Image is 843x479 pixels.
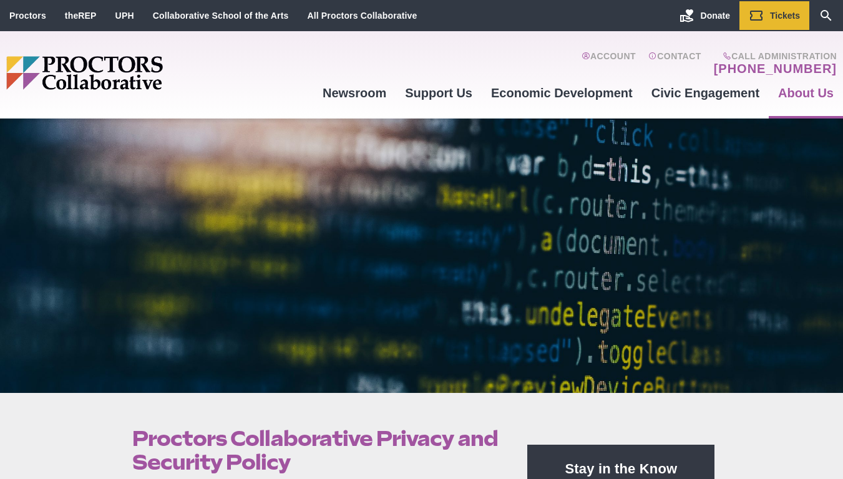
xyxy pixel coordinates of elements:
a: Search [809,1,843,30]
a: Support Us [396,76,482,110]
a: UPH [115,11,134,21]
h1: Proctors Collaborative Privacy and Security Policy [132,427,499,474]
a: Newsroom [313,76,396,110]
span: Call Administration [710,51,837,61]
span: Donate [701,11,730,21]
strong: Stay in the Know [565,461,678,477]
a: Collaborative School of the Arts [153,11,289,21]
a: theREP [65,11,97,21]
a: Proctors [9,11,46,21]
a: Tickets [739,1,809,30]
a: All Proctors Collaborative [307,11,417,21]
a: About Us [769,76,843,110]
img: Proctors logo [6,56,259,90]
a: Contact [648,51,701,76]
a: Account [582,51,636,76]
a: Civic Engagement [642,76,769,110]
a: Donate [670,1,739,30]
a: [PHONE_NUMBER] [714,61,837,76]
a: Economic Development [482,76,642,110]
span: Tickets [770,11,800,21]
